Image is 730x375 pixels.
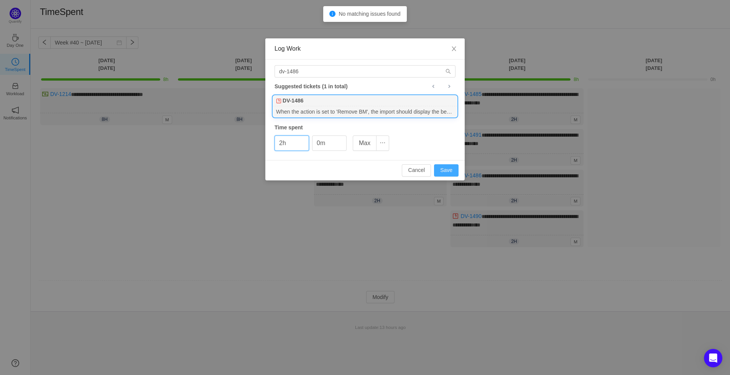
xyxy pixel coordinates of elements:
[273,106,457,117] div: When the action is set to 'Remove BM', the import should display the benchmark as blank for the s...
[275,81,455,91] div: Suggested tickets (1 in total)
[329,11,335,17] i: icon: info-circle
[704,349,722,367] div: Open Intercom Messenger
[353,135,377,151] button: Max
[434,164,459,177] button: Save
[283,97,303,105] b: DV-1486
[275,65,455,78] input: Search
[275,45,455,53] div: Log Work
[451,46,457,52] i: icon: close
[376,135,389,151] button: icon: ellipsis
[446,69,451,74] i: icon: search
[276,98,281,104] img: 10304
[275,124,455,132] div: Time spent
[443,38,465,60] button: Close
[402,164,431,177] button: Cancel
[339,11,400,17] span: No matching issues found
